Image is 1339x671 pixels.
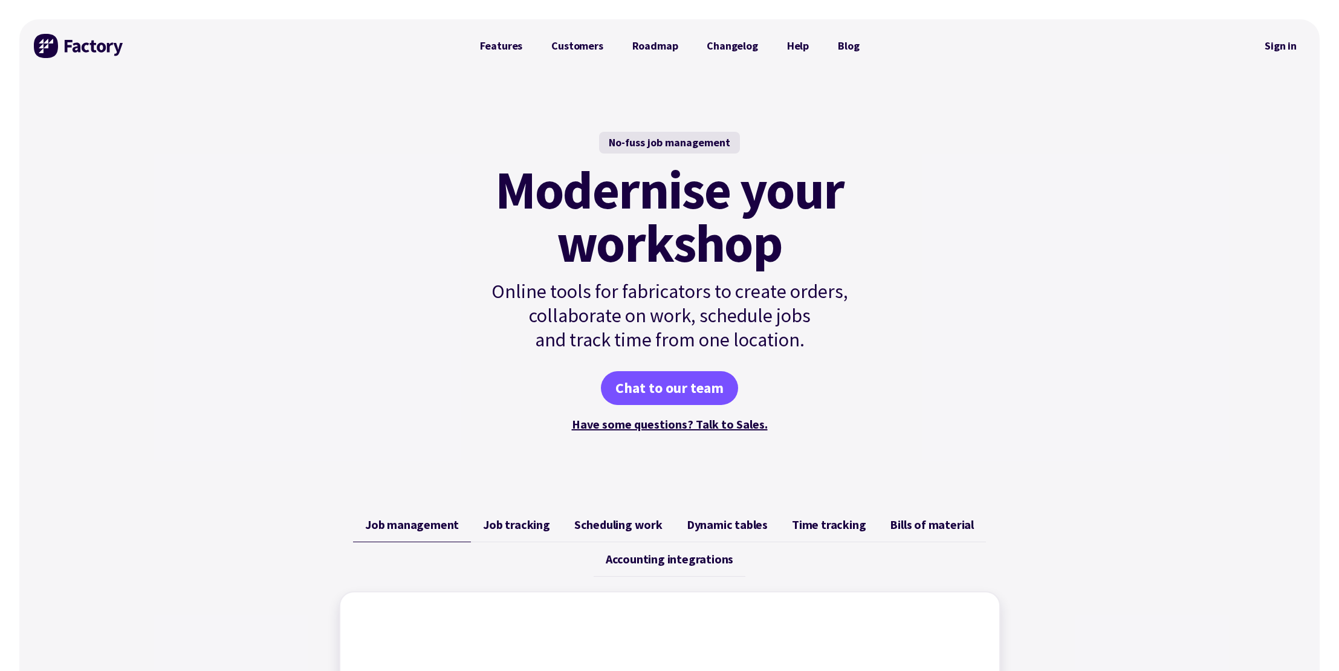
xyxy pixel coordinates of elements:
span: Time tracking [792,517,866,532]
mark: Modernise your workshop [495,163,844,270]
a: Features [465,34,537,58]
span: Scheduling work [574,517,663,532]
a: Help [773,34,823,58]
span: Job tracking [483,517,550,532]
nav: Secondary Navigation [1256,32,1305,60]
a: Roadmap [618,34,693,58]
img: Factory [34,34,125,58]
a: Chat to our team [601,371,738,405]
a: Customers [537,34,617,58]
a: Have some questions? Talk to Sales. [572,417,768,432]
nav: Primary Navigation [465,34,874,58]
span: Job management [365,517,459,532]
a: Changelog [692,34,772,58]
a: Blog [823,34,874,58]
span: Dynamic tables [687,517,768,532]
a: Sign in [1256,32,1305,60]
p: Online tools for fabricators to create orders, collaborate on work, schedule jobs and track time ... [465,279,874,352]
span: Accounting integrations [606,552,733,566]
span: Bills of material [890,517,974,532]
div: No-fuss job management [599,132,740,154]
